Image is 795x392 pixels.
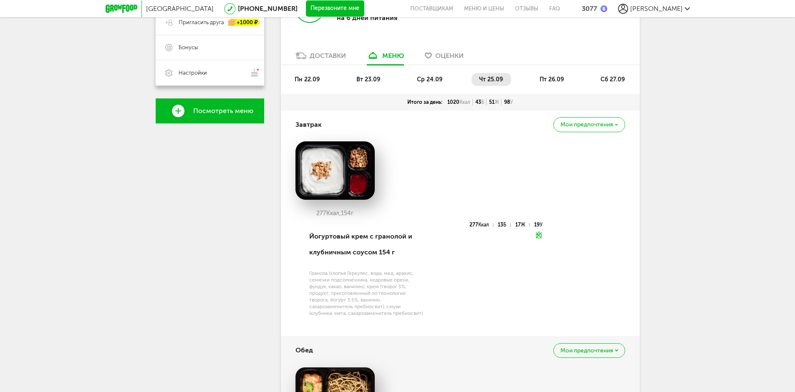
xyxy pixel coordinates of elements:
[156,60,264,85] a: Настройки
[356,76,380,83] span: вт 23.09
[479,76,503,83] span: чт 25.09
[295,141,375,200] img: big_l6xQ6Nxumuvulfgv.png
[156,98,264,123] a: Посмотреть меню
[473,99,487,106] div: 43
[337,14,445,22] p: на 6 дней питания
[309,270,425,317] div: Гранола (хлопья Геркулес, вода, мед, арахис, семечки подсолнечника, кедровые орехи, фундук, какао...
[193,107,253,115] span: Посмотреть меню
[540,222,543,228] span: У
[534,223,543,227] div: 19
[601,76,625,83] span: сб 27.09
[630,5,683,13] span: [PERSON_NAME]
[156,35,264,60] a: Бонусы
[521,222,525,228] span: Ж
[310,52,346,60] div: Доставки
[309,222,425,267] div: Йогуртовый крем с гранолой и клубничным соусом 154 г
[503,222,506,228] span: Б
[228,19,260,26] div: +1000 ₽
[295,210,375,217] div: 277 154
[382,52,404,60] div: меню
[326,210,341,217] span: Ккал,
[560,348,613,354] span: Мои предпочтения
[601,5,607,12] img: bonus_b.cdccf46.png
[502,99,515,106] div: 98
[238,5,298,13] a: [PHONE_NUMBER]
[481,99,484,105] span: Б
[540,76,564,83] span: пт 26.09
[510,99,513,105] span: У
[459,99,470,105] span: Ккал
[179,69,207,77] span: Настройки
[582,5,597,13] div: 3077
[295,117,322,133] h4: Завтрак
[146,5,214,13] span: [GEOGRAPHIC_DATA]
[306,0,364,17] button: Перезвоните мне
[291,51,350,65] a: Доставки
[478,222,489,228] span: Ккал
[469,223,493,227] div: 277
[295,342,313,358] h4: Обед
[417,76,442,83] span: ср 24.09
[487,99,502,106] div: 51
[351,210,353,217] span: г
[363,51,408,65] a: меню
[156,10,264,35] a: Пригласить друга +1000 ₽
[445,99,473,106] div: 1020
[295,76,320,83] span: пн 22.09
[515,223,530,227] div: 17
[495,99,499,105] span: Ж
[179,44,198,51] span: Бонусы
[421,51,468,65] a: Оценки
[498,223,510,227] div: 13
[560,122,613,128] span: Мои предпочтения
[435,52,464,60] span: Оценки
[405,99,445,106] div: Итого за день:
[179,19,224,26] span: Пригласить друга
